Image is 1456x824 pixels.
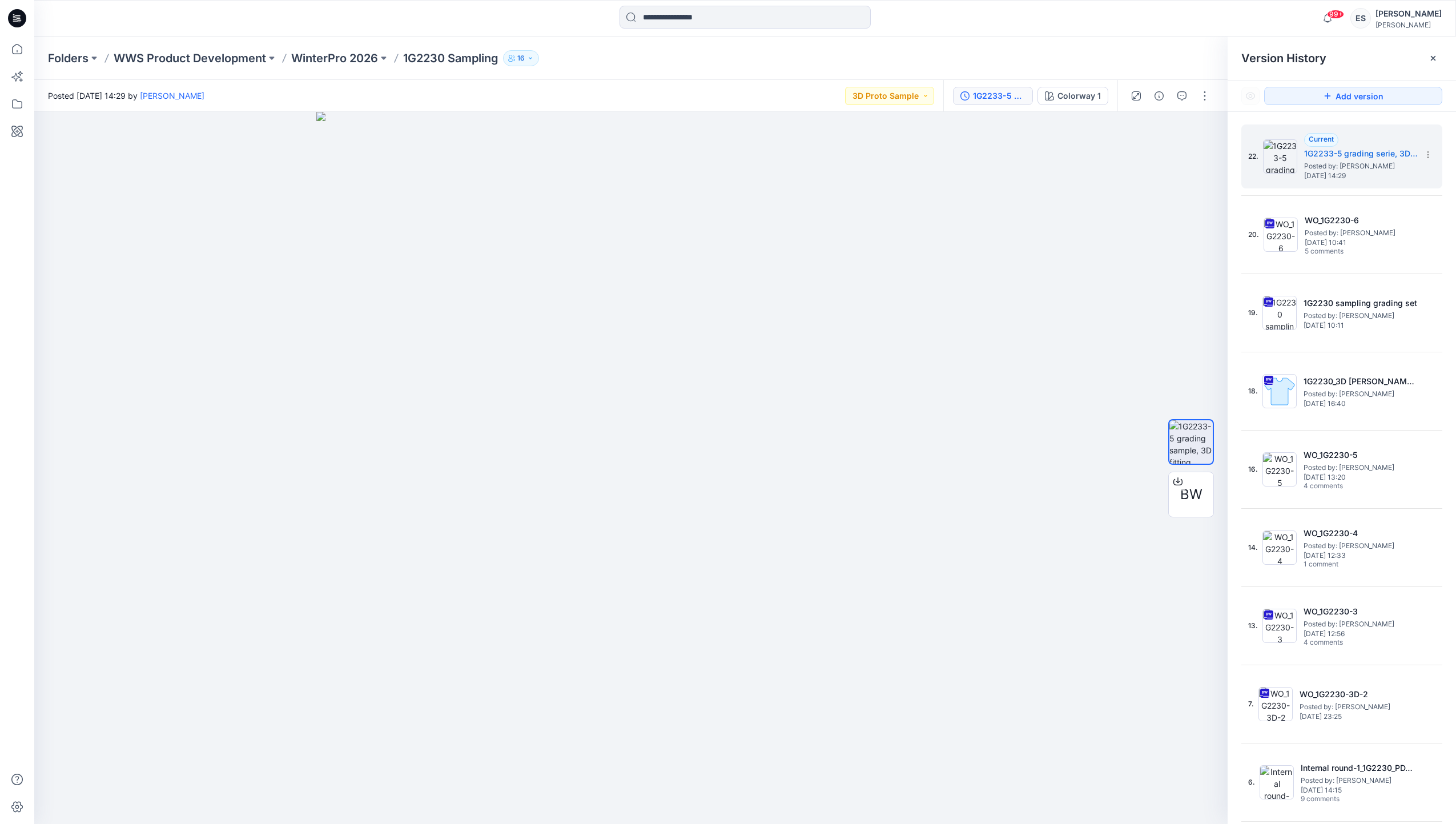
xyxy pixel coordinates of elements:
[1304,630,1418,638] span: [DATE] 12:56
[1305,239,1419,247] span: [DATE] 10:41
[1304,473,1418,481] span: [DATE] 13:20
[1375,21,1442,29] div: [PERSON_NAME]
[1262,374,1297,408] img: 1G2230_3D garding set
[1248,621,1258,631] span: 13.
[1304,552,1418,560] span: [DATE] 12:33
[1241,87,1260,105] button: Show Hidden Versions
[1304,462,1418,473] span: Posted by: Eugenia Smirnova
[1304,375,1418,388] h5: 1G2230_3D garding set
[1304,618,1418,630] span: Posted by: Eugenia Smirnova
[1304,638,1383,648] span: 4 comments
[1305,227,1419,239] span: Posted by: Eugenia Smirnova
[1301,795,1381,804] span: 9 comments
[1304,147,1418,160] h5: 1G2233-5 grading serie, 3D fitting
[973,90,1025,102] div: 1G2233-5 grading serie, 3D fitting
[1304,482,1383,491] span: 4 comments
[316,112,946,824] img: eyJhbGciOiJIUzI1NiIsImtpZCI6IjAiLCJzbHQiOiJzZXMiLCJ0eXAiOiJKV1QifQ.eyJkYXRhIjp7InR5cGUiOiJzdG9yYW...
[1300,713,1414,721] span: [DATE] 23:25
[48,50,89,66] a: Folders
[1258,687,1293,721] img: WO_1G2230-3D-2
[1260,765,1294,799] img: Internal round-1_1G2230_PD_PROTO_2
[953,87,1033,105] button: 1G2233-5 grading serie, 3D fitting
[1057,90,1101,102] div: Colorway 1
[1375,7,1442,21] div: [PERSON_NAME]
[1248,230,1259,240] span: 20.
[1301,786,1415,794] span: [DATE] 14:15
[1262,530,1297,565] img: WO_1G2230-4
[1263,139,1297,174] img: 1G2233-5 grading serie, 3D fitting
[1304,160,1418,172] span: Posted by: Eugenia Smirnova
[1241,51,1326,65] span: Version History
[1150,87,1168,105] button: Details
[517,52,525,65] p: 16
[1429,54,1438,63] button: Close
[1301,775,1415,786] span: Posted by: Eugenia Smirnova
[1248,699,1254,709] span: 7.
[291,50,378,66] a: WinterPro 2026
[1327,10,1344,19] span: 99+
[1305,214,1419,227] h5: WO_1G2230-6
[1350,8,1371,29] div: ES
[1264,87,1442,105] button: Add version
[1301,761,1415,775] h5: Internal round-1_1G2230_PD_PROTO_2
[1309,135,1334,143] span: Current
[1304,321,1418,329] span: [DATE] 10:11
[140,91,204,101] a: [PERSON_NAME]
[1248,464,1258,475] span: 16.
[1304,388,1418,400] span: Posted by: Signe Korfa
[1305,247,1385,256] span: 5 comments
[1262,296,1297,330] img: 1G2230 sampling grading set
[1304,605,1418,618] h5: WO_1G2230-3
[1304,310,1418,321] span: Posted by: Signe Korfa
[1248,151,1258,162] span: 22.
[1304,540,1418,552] span: Posted by: Eugenia Smirnova
[1037,87,1108,105] button: Colorway 1
[1262,452,1297,487] img: WO_1G2230-5
[1304,296,1418,310] h5: 1G2230 sampling grading set
[1300,688,1414,701] h5: WO_1G2230-3D-2
[1169,420,1213,464] img: 1G2233-5 grading sample, 3D fitting
[503,50,539,66] button: 16
[1304,448,1418,462] h5: WO_1G2230-5
[1248,308,1258,318] span: 19.
[1262,609,1297,643] img: WO_1G2230-3
[114,50,266,66] a: WWS Product Development
[48,90,204,102] span: Posted [DATE] 14:29 by
[1248,542,1258,553] span: 14.
[1264,218,1298,252] img: WO_1G2230-6
[1248,777,1255,787] span: 6.
[1304,560,1383,569] span: 1 comment
[1248,386,1258,396] span: 18.
[1180,484,1202,505] span: BW
[1304,400,1418,408] span: [DATE] 16:40
[1300,701,1414,713] span: Posted by: Eugenia Smirnova
[403,50,498,66] p: 1G2230 Sampling
[1304,526,1418,540] h5: WO_1G2230-4
[1304,172,1418,180] span: [DATE] 14:29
